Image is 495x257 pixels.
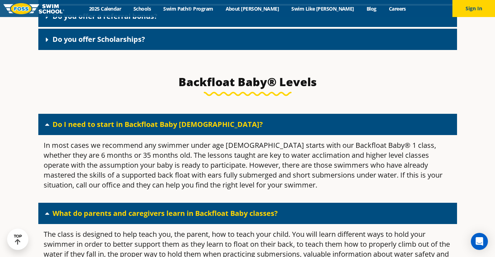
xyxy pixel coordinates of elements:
div: Do I need to start in Backfloat Baby [DEMOGRAPHIC_DATA]? [38,135,457,201]
h3: Backfloat Baby® Levels [80,75,415,89]
a: Swim Path® Program [157,5,219,12]
a: 2025 Calendar [83,5,127,12]
a: Swim Like [PERSON_NAME] [285,5,361,12]
div: What do parents and caregivers learn in Backfloat Baby classes? [38,203,457,224]
a: Do you offer Scholarships? [53,34,145,44]
div: Open Intercom Messenger [471,233,488,250]
a: Careers [383,5,412,12]
a: Do I need to start in Backfloat Baby [DEMOGRAPHIC_DATA]? [53,119,263,129]
a: Schools [127,5,157,12]
a: Blog [360,5,383,12]
div: TOP [14,234,22,245]
img: FOSS Swim School Logo [4,3,64,14]
a: About [PERSON_NAME] [219,5,285,12]
div: Do I need to start in Backfloat Baby [DEMOGRAPHIC_DATA]? [38,114,457,135]
p: In most cases we recommend any swimmer under age [DEMOGRAPHIC_DATA] starts with our Backfloat Bab... [44,140,452,190]
div: Do you offer Scholarships? [38,29,457,50]
a: What do parents and caregivers learn in Backfloat Baby classes? [53,208,278,218]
